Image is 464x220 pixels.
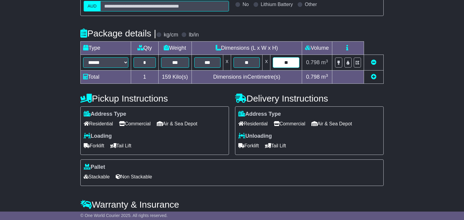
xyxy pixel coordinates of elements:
span: Residential [238,119,268,128]
td: Dimensions (L x W x H) [192,42,302,55]
td: Weight [158,42,192,55]
label: lb/in [189,32,199,38]
span: 159 [162,74,171,80]
td: 1 [131,71,159,84]
span: Forklift [238,141,259,150]
span: Forklift [84,141,104,150]
td: Qty [131,42,159,55]
sup: 3 [326,59,328,63]
span: Commercial [119,119,150,128]
td: x [223,55,231,71]
h4: Warranty & Insurance [80,200,384,209]
span: m [321,59,328,65]
h4: Pickup Instructions [80,93,229,103]
label: kg/cm [164,32,178,38]
span: Air & Sea Depot [311,119,352,128]
label: Loading [84,133,112,140]
span: Tail Lift [265,141,286,150]
span: Commercial [274,119,305,128]
td: Type [81,42,131,55]
span: Residential [84,119,113,128]
td: Kilo(s) [158,71,192,84]
span: © One World Courier 2025. All rights reserved. [80,213,168,218]
td: Volume [302,42,332,55]
span: 0.798 [306,59,320,65]
span: 0.798 [306,74,320,80]
label: AUD [84,1,101,11]
sup: 3 [326,73,328,78]
h4: Package details | [80,28,156,38]
td: Dimensions in Centimetre(s) [192,71,302,84]
label: Address Type [238,111,281,118]
span: Air & Sea Depot [157,119,198,128]
h4: Delivery Instructions [235,93,384,103]
span: m [321,74,328,80]
td: x [263,55,270,71]
label: No [243,2,249,7]
label: Pallet [84,164,105,171]
span: Tail Lift [110,141,131,150]
span: Non Stackable [116,172,152,181]
label: Lithium Battery [261,2,293,7]
label: Address Type [84,111,126,118]
label: Unloading [238,133,272,140]
a: Remove this item [371,59,376,65]
a: Add new item [371,74,376,80]
span: Stackable [84,172,110,181]
label: Other [305,2,317,7]
td: Total [81,71,131,84]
